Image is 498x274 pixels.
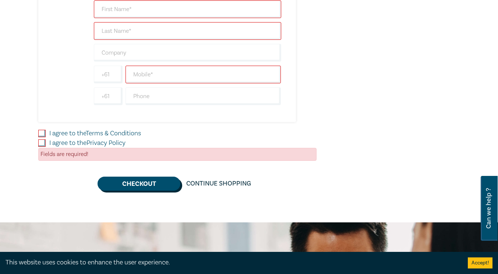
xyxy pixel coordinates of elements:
[468,257,492,268] button: Accept cookies
[86,129,141,138] a: Terms & Conditions
[6,258,457,267] div: This website uses cookies to enhance the user experience.
[485,180,492,236] span: Can we help ?
[126,66,281,83] input: Mobile*
[98,177,180,191] button: Checkout
[94,0,281,18] input: First Name*
[180,177,257,191] a: Continue Shopping
[38,148,317,161] div: Fields are required!
[94,66,123,83] input: +61
[94,87,123,105] input: +61
[94,22,281,40] input: Last Name*
[126,87,281,105] input: Phone
[49,129,141,138] label: I agree to the
[94,44,281,62] input: Company
[86,139,126,147] a: Privacy Policy
[49,138,126,148] label: I agree to the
